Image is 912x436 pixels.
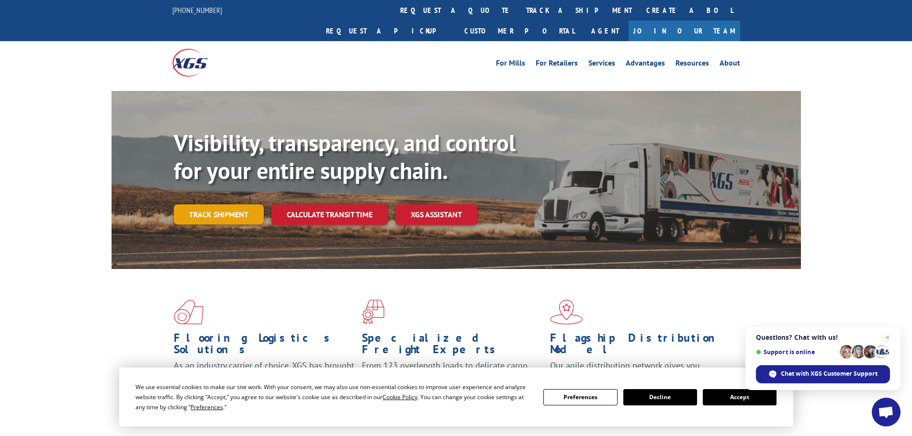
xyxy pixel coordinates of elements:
a: Request a pickup [319,21,457,41]
a: Calculate transit time [271,204,388,225]
a: Join Our Team [629,21,740,41]
a: XGS ASSISTANT [395,204,477,225]
a: Resources [676,59,709,70]
h1: Specialized Freight Experts [362,332,543,360]
span: Preferences [191,403,223,411]
img: xgs-icon-total-supply-chain-intelligence-red [174,300,203,324]
p: From 123 overlength loads to delicate cargo, our experienced staff knows the best way to move you... [362,360,543,402]
img: xgs-icon-focused-on-flooring-red [362,300,384,324]
b: Visibility, transparency, and control for your entire supply chain. [174,128,516,185]
a: [PHONE_NUMBER] [172,5,222,15]
button: Accept [703,389,777,405]
button: Preferences [543,389,617,405]
h1: Flooring Logistics Solutions [174,332,355,360]
a: Advantages [626,59,665,70]
span: As an industry carrier of choice, XGS has brought innovation and dedication to flooring logistics... [174,360,354,394]
div: Cookie Consent Prompt [119,368,793,426]
a: For Retailers [536,59,578,70]
a: For Mills [496,59,525,70]
a: Track shipment [174,204,264,224]
a: Services [588,59,615,70]
div: We use essential cookies to make our site work. With your consent, we may also use non-essential ... [135,382,532,412]
span: Support is online [756,348,836,356]
button: Decline [623,389,697,405]
div: Chat with XGS Customer Support [756,365,890,383]
span: Our agile distribution network gives you nationwide inventory management on demand. [550,360,726,382]
span: Cookie Policy [383,393,417,401]
a: Customer Portal [457,21,582,41]
span: Questions? Chat with us! [756,334,890,341]
a: About [720,59,740,70]
img: xgs-icon-flagship-distribution-model-red [550,300,583,324]
h1: Flagship Distribution Model [550,332,731,360]
span: Close chat [882,332,893,343]
div: Open chat [872,398,901,426]
a: Agent [582,21,629,41]
span: Chat with XGS Customer Support [781,369,878,378]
